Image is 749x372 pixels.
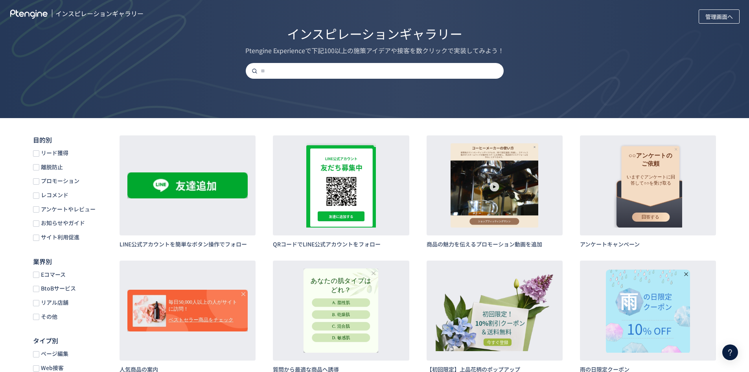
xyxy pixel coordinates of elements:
[14,25,735,43] div: インスピレーションギャラリー
[39,191,68,199] span: レコメンド
[39,350,68,357] span: ページ編集
[699,9,740,24] button: 管理画面へ
[39,219,85,227] span: お知らせやガイド
[120,240,256,248] h3: LINE公式アカウントを簡単なボタン操作でフォロー
[39,233,79,241] span: サイト利用促進
[273,240,409,248] h3: QRコードでLINE公式アカウントをフォロー
[39,299,68,306] span: リアル店舗
[39,313,57,320] span: その他
[33,336,104,345] h5: タイプ別
[55,9,144,25] span: インスピレーションギャラリー
[14,46,735,55] div: Ptengine Experienceで下記100以上の施策アイデアや接客を数クリックで実装してみよう！
[33,135,104,144] h5: 目的別
[39,364,64,372] span: Web接客
[39,285,76,292] span: BtoBサービス
[705,7,733,26] span: 管理画面へ
[33,257,104,266] h5: 業界別
[39,163,63,171] span: 離脱防止
[39,271,66,278] span: Eコマース
[580,240,716,248] h3: アンケートキャンペーン
[39,177,79,185] span: プロモーション
[39,205,96,213] span: アンケートやレビュー
[427,240,563,248] h3: 商品の魅力を伝えるプロモーション動画を追加
[39,149,68,157] span: リード獲得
